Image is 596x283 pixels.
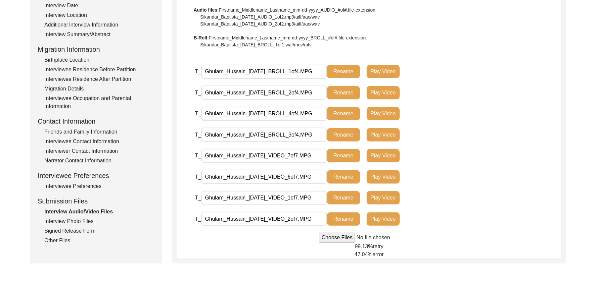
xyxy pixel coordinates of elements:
div: Interview Photo Files [44,217,154,225]
span: 99.13% [355,244,373,249]
b: Audio files: [194,7,219,13]
button: Rename [327,128,360,141]
div: Interview Summary/Abstract [44,30,154,38]
div: Interviewee Residence Before Partition [44,66,154,74]
span: T_ [195,90,201,95]
button: Play Video [367,128,400,141]
div: Additional Interview Information [44,21,154,29]
button: Rename [327,86,360,99]
div: Submission Files [38,196,154,206]
div: Other Files [44,237,154,245]
div: Birthplace Location [44,56,154,64]
b: B-Roll: [194,35,209,40]
span: T_ [195,174,201,180]
div: Migration Information [38,44,154,54]
span: T_ [195,216,201,222]
div: Interviewee Preferences [44,182,154,190]
span: error [373,252,384,257]
button: Rename [327,212,360,226]
div: Migration Details [44,85,154,93]
button: Play Video [367,86,400,99]
div: Interviewee Contact Information [44,138,154,145]
button: Play Video [367,149,400,162]
button: Rename [327,149,360,162]
div: Interview Date [44,2,154,10]
button: Play Video [367,65,400,78]
span: T_ [195,195,201,200]
button: Rename [327,170,360,184]
button: Play Video [367,212,400,226]
div: Interviewee Occupation and Parental Information [44,94,154,110]
button: Play Video [367,191,400,204]
div: Interview Audio/Video Files [44,208,154,216]
button: Rename [327,107,360,120]
span: 47.04% [354,252,372,257]
div: Interviewee Residence After Partition [44,75,154,83]
div: Signed Release Form [44,227,154,235]
button: Rename [327,191,360,204]
button: Play Video [367,170,400,184]
div: Contact Information [38,116,154,126]
span: T_ [195,111,201,116]
span: T_ [195,69,201,74]
div: Interviewee Preferences [38,171,154,181]
div: Narrator Contact Information [44,157,154,165]
div: Interview Location [44,11,154,19]
div: Friends and Family Information [44,128,154,136]
div: Interviewer Contact Information [44,147,154,155]
span: T_ [195,153,201,158]
span: T_ [195,132,201,138]
button: Play Video [367,107,400,120]
button: Rename [327,65,360,78]
span: retry [373,244,384,249]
